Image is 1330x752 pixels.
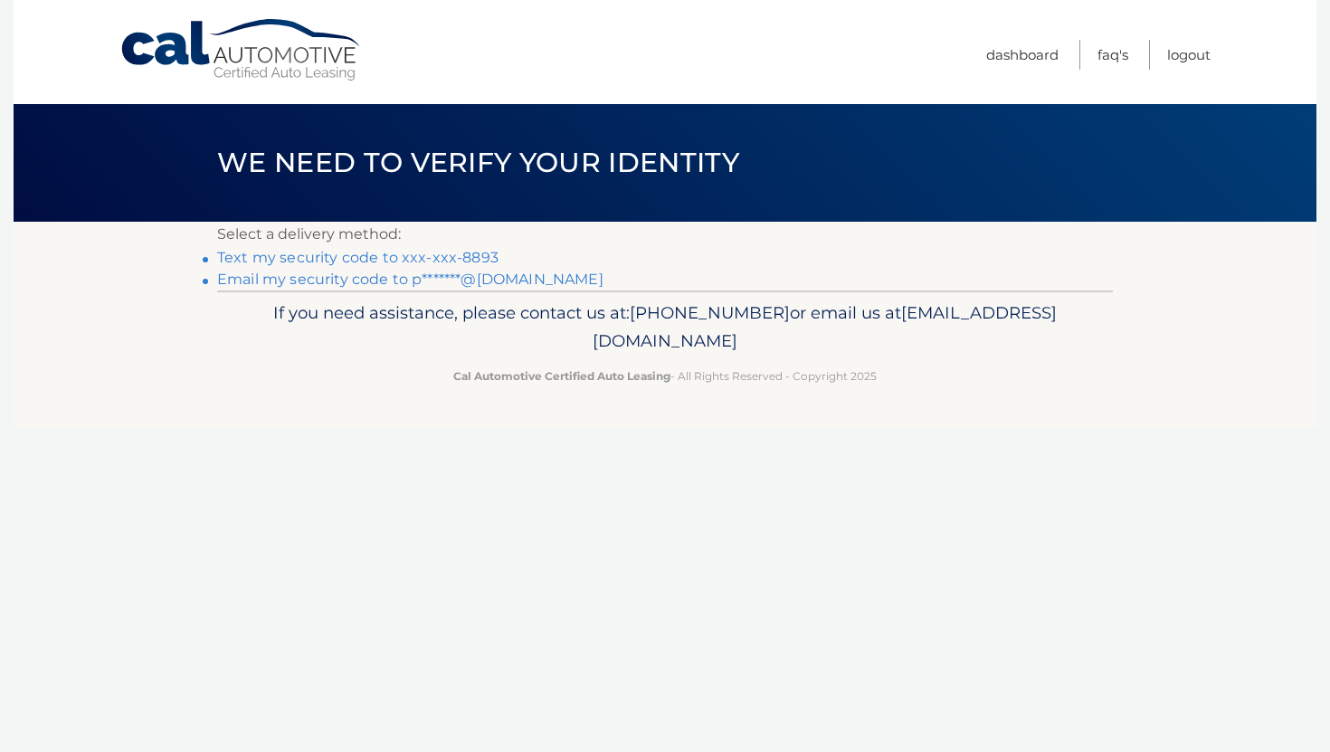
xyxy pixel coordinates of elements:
p: Select a delivery method: [217,222,1113,247]
span: [PHONE_NUMBER] [630,302,790,323]
span: We need to verify your identity [217,146,739,179]
a: Email my security code to p*******@[DOMAIN_NAME] [217,271,603,288]
a: Cal Automotive [119,18,364,82]
a: FAQ's [1097,40,1128,70]
p: - All Rights Reserved - Copyright 2025 [229,366,1101,386]
a: Logout [1167,40,1211,70]
a: Text my security code to xxx-xxx-8893 [217,249,499,266]
p: If you need assistance, please contact us at: or email us at [229,299,1101,357]
strong: Cal Automotive Certified Auto Leasing [453,369,670,383]
a: Dashboard [986,40,1059,70]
